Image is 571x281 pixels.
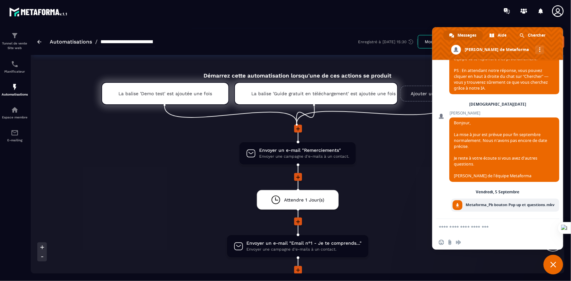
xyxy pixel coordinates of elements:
[528,30,545,40] span: Chercher
[2,115,28,119] p: Espace membre
[544,255,563,274] a: Fermer le chat
[418,35,447,48] button: Modèle
[259,147,349,153] span: Envoyer un e-mail "Remerciements"
[11,129,19,137] img: email
[401,86,495,101] a: Ajouter un nouveau déclencheur
[514,30,552,40] a: Chercher
[443,30,483,40] a: Messages
[456,240,461,245] span: Message audio
[247,246,362,253] span: Envoyer une campagne d'e-mails à un contact.
[2,78,28,101] a: automationsautomationsAutomatisations
[358,39,418,45] div: Enregistré à
[118,91,212,96] p: La balise 'Demo test' est ajoutée une fois
[50,39,92,45] a: Automatisations
[11,32,19,40] img: formation
[447,240,453,245] span: Envoyer un fichier
[284,197,324,203] span: Attendre 1 Jour(s)
[498,30,507,40] span: Aide
[11,60,19,68] img: scheduler
[454,44,548,91] span: Merci pour ton message 😊 Nous l’avons bien reçu — un membre de notre équipe va te répondre très p...
[251,91,381,96] p: La balise 'Guide gratuit en téléchargement' est ajoutée une fois
[484,30,513,40] a: Aide
[37,40,42,44] img: arrow
[247,240,362,246] span: Envoyer un e-mail "Email n°1 - Je te comprends..."
[2,101,28,124] a: automationsautomationsEspace membre
[466,202,554,208] span: Metaforma_Pb bouton Pop up et questions.mkv
[9,6,68,18] img: logo
[383,40,406,44] p: [DATE] 15:30
[469,102,526,106] div: [DEMOGRAPHIC_DATA][DATE]
[2,70,28,73] p: Planificateur
[449,111,559,115] span: [PERSON_NAME]
[2,93,28,96] p: Automatisations
[11,106,19,114] img: automations
[457,30,476,40] span: Messages
[2,27,28,55] a: formationformationTunnel de vente Site web
[476,190,520,194] div: Vendredi, 5 Septembre
[439,219,544,235] textarea: Entrez votre message...
[2,55,28,78] a: schedulerschedulerPlanificateur
[2,138,28,142] p: E-mailing
[439,240,444,245] span: Insérer un emoji
[259,153,349,160] span: Envoyer une campagne d'e-mails à un contact.
[2,41,28,50] p: Tunnel de vente Site web
[11,83,19,91] img: automations
[2,124,28,147] a: emailemailE-mailing
[95,39,98,45] span: /
[85,65,510,79] div: Démarrez cette automatisation lorsqu'une de ces actions se produit
[454,120,547,179] span: Bonjour, La mise à jour est prévue pour fin septembre normalement. Nous n'avons pas encore de dat...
